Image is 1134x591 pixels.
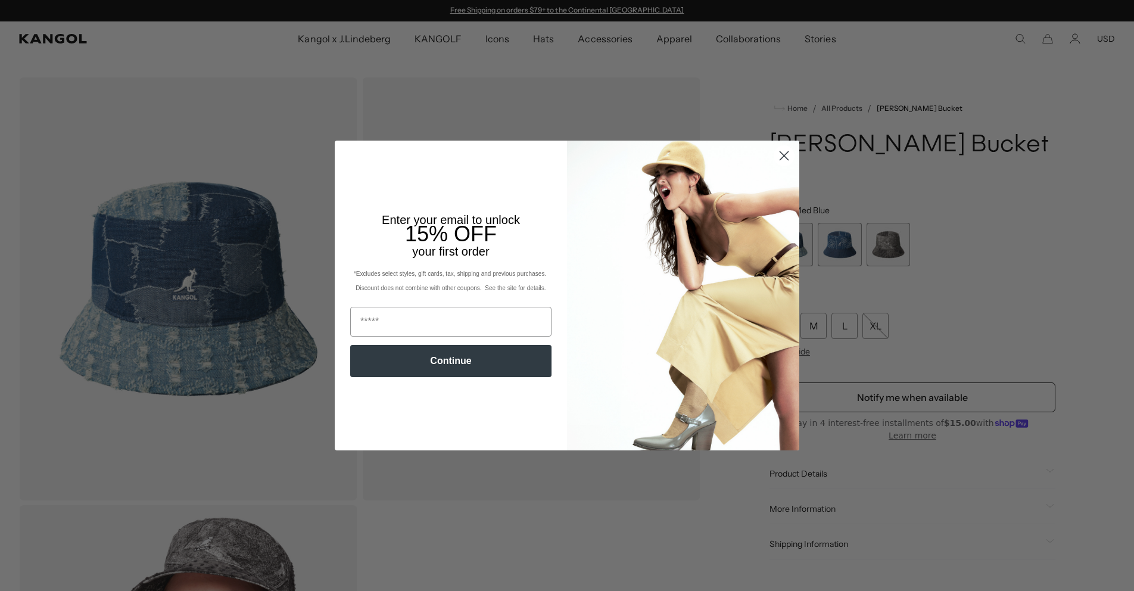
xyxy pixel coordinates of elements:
button: Close dialog [774,145,795,166]
span: Enter your email to unlock [382,213,520,226]
span: your first order [412,245,489,258]
span: *Excludes select styles, gift cards, tax, shipping and previous purchases. Discount does not comb... [354,270,548,291]
button: Continue [350,345,552,377]
img: 93be19ad-e773-4382-80b9-c9d740c9197f.jpeg [567,141,799,450]
span: 15% OFF [405,222,497,246]
input: Email [350,307,552,337]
